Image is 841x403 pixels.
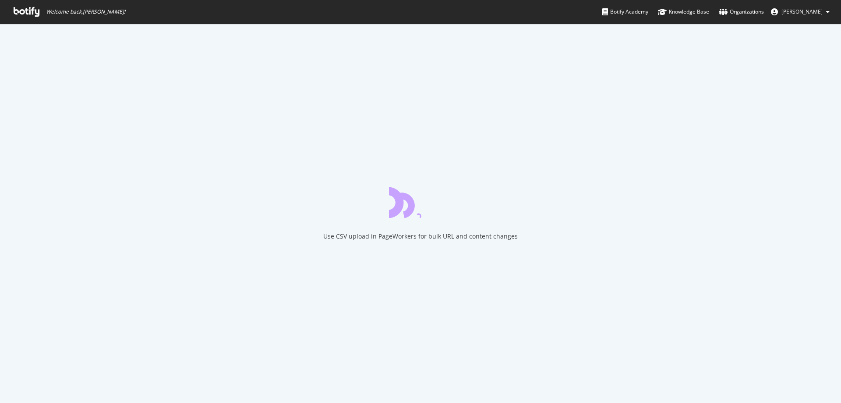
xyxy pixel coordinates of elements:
[389,186,452,218] div: animation
[719,7,764,16] div: Organizations
[781,8,823,15] span: Sharon Lee
[46,8,125,15] span: Welcome back, [PERSON_NAME] !
[658,7,709,16] div: Knowledge Base
[323,232,518,241] div: Use CSV upload in PageWorkers for bulk URL and content changes
[764,5,837,19] button: [PERSON_NAME]
[602,7,648,16] div: Botify Academy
